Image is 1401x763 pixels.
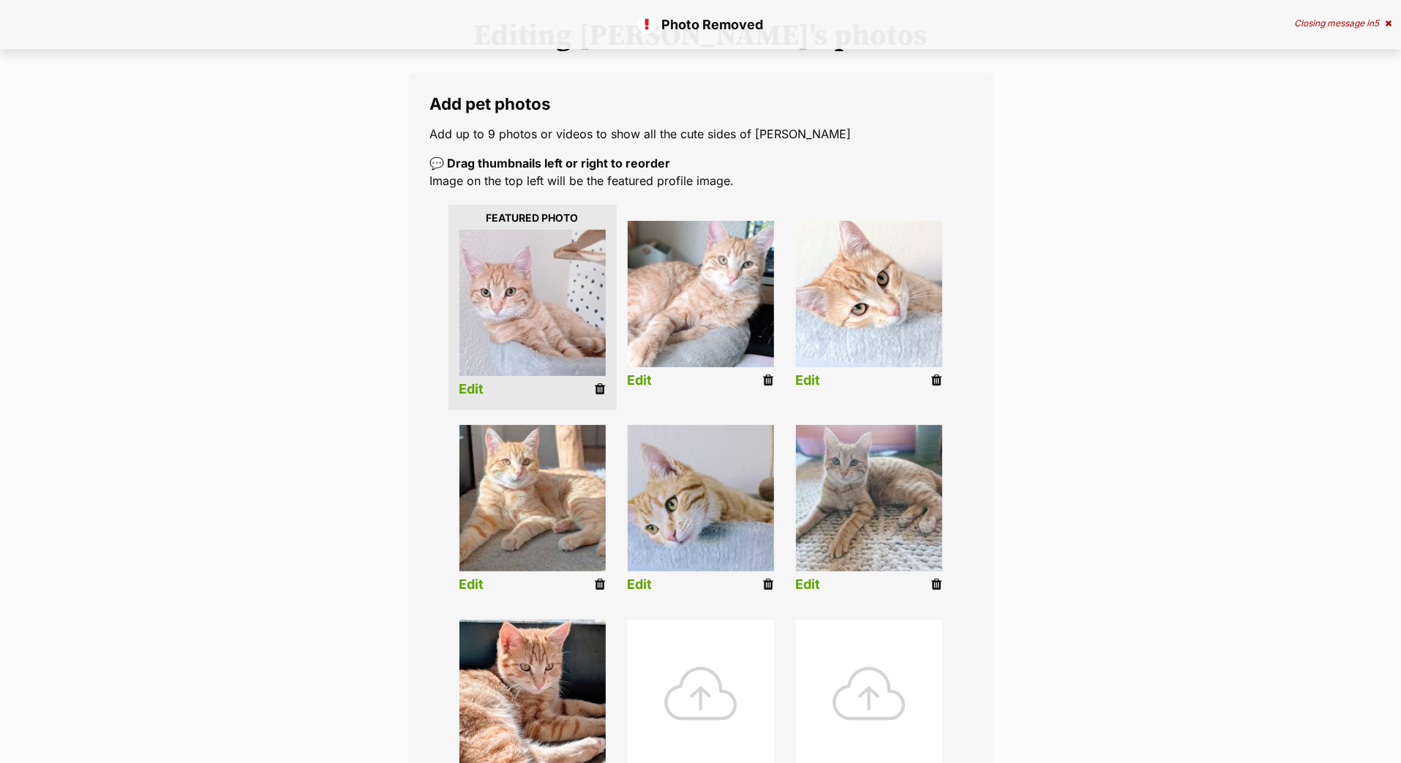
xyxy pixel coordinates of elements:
[185,19,1217,53] h1: Editing [PERSON_NAME]'s photos
[628,425,774,571] img: gifgtssvtburpibn7z9y.jpg
[459,425,606,571] img: ia0igncmkjomufkghwo5.jpg
[628,373,653,388] a: Edit
[430,94,972,113] legend: Add pet photos
[796,373,821,388] a: Edit
[796,577,821,593] a: Edit
[628,577,653,593] a: Edit
[796,425,942,571] img: dpnwvtgevfp6owrkf3vz.jpg
[1294,18,1391,29] div: Closing message in
[1374,18,1379,29] span: 5
[430,125,972,143] p: Add up to 9 photos or videos to show all the cute sides of [PERSON_NAME]
[459,577,484,593] a: Edit
[15,15,1386,34] p: Photo Removed
[628,221,774,367] img: chdbphxszpbqf3jssycf.jpg
[430,156,671,170] b: 💬 Drag thumbnails left or right to reorder
[459,230,606,376] img: tl35aoxelk6djqk3uch8.jpg
[459,382,484,397] a: Edit
[430,154,972,189] p: Image on the top left will be the featured profile image.
[796,221,942,367] img: vq7odvh5jxbzrwo4uzmd.jpg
